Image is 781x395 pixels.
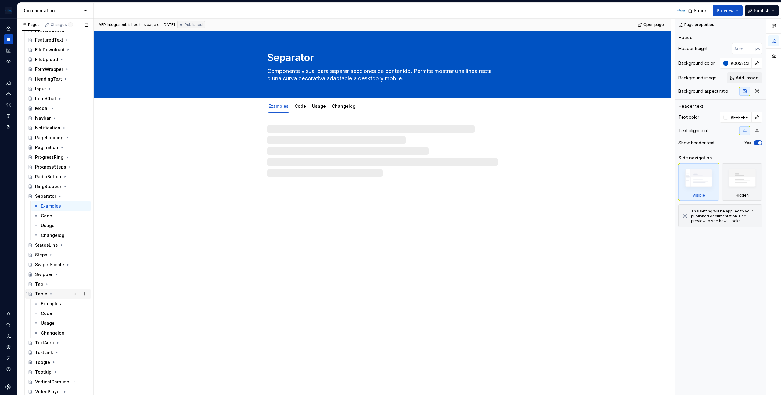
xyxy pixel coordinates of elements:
[755,46,760,51] p: px
[25,191,91,201] a: Separator
[22,22,40,27] div: Pages
[678,114,699,120] div: Text color
[693,193,705,198] div: Visible
[728,112,752,123] input: Auto
[266,100,291,112] div: Examples
[35,340,54,346] div: TextArea
[4,56,13,66] a: Code automation
[5,384,12,390] svg: Supernova Logo
[35,242,58,248] div: StatesLine
[744,140,751,145] label: Yes
[41,232,64,238] div: Changelog
[25,162,91,172] a: ProgressSteps
[4,111,13,121] a: Storybook stories
[745,5,779,16] button: Publish
[329,100,358,112] div: Changelog
[717,8,734,14] span: Preview
[25,84,91,94] a: Input
[685,5,710,16] button: Share
[68,22,73,27] span: 1
[25,289,91,299] a: Table
[727,72,762,83] button: Add image
[4,34,13,44] a: Documentation
[31,309,91,318] a: Code
[35,262,64,268] div: SwiperSimple
[25,338,91,348] a: TextArea
[678,45,707,52] div: Header height
[732,43,755,54] input: Auto
[5,7,12,14] img: 69f8bcad-285c-4300-a638-f7ea42da48ef.png
[35,144,58,150] div: Pagination
[678,163,719,201] div: Visible
[678,155,712,161] div: Side navigation
[677,7,685,14] img: AFP Integra
[266,50,497,65] textarea: Separator
[121,22,175,27] div: published this page on [DATE]
[4,100,13,110] a: Assets
[41,301,61,307] div: Examples
[35,379,70,385] div: VerticalCarousel
[41,223,55,229] div: Usage
[35,86,46,92] div: Input
[678,128,708,134] div: Text alignment
[4,89,13,99] a: Components
[4,309,13,319] button: Notifications
[35,96,56,102] div: IreneChat
[754,8,770,14] span: Publish
[4,342,13,352] a: Settings
[35,174,61,180] div: RadioButton
[4,331,13,341] a: Invite team
[25,172,91,182] a: RadioButton
[722,163,763,201] div: Hidden
[25,182,91,191] a: RingStepper
[4,122,13,132] div: Data sources
[4,24,13,33] a: Home
[35,183,61,190] div: RingStepper
[266,66,497,83] textarea: Componente visual para separar secciones de contenido. Permite mostrar una línea recta o una curv...
[35,66,63,72] div: FormWrapper
[678,75,717,81] div: Background image
[25,45,91,55] a: FileDownload
[4,353,13,363] button: Contact support
[25,279,91,289] a: Tab
[678,103,703,109] div: Header text
[25,94,91,103] a: IreneChat
[25,357,91,367] a: Toogle
[99,22,120,27] span: AFP Integra
[35,105,49,111] div: Modal
[25,143,91,152] a: Pagination
[25,377,91,387] a: VerticalCarousel
[25,152,91,162] a: ProgressRing
[643,22,664,27] span: Open page
[691,209,758,223] div: This setting will be applied to your published documentation. Use preview to see how it looks.
[35,193,56,199] div: Separator
[25,113,91,123] a: Navbar
[41,320,55,326] div: Usage
[35,291,47,297] div: Table
[35,164,66,170] div: ProgressSteps
[4,320,13,330] button: Search ⌘K
[4,45,13,55] div: Analytics
[4,78,13,88] a: Design tokens
[35,115,51,121] div: Navbar
[678,140,714,146] div: Show header text
[25,35,91,45] a: FeaturedText
[35,47,64,53] div: FileDownload
[310,100,328,112] div: Usage
[25,55,91,64] a: FileUpload
[636,20,667,29] a: Open page
[25,133,91,143] a: PageLoading
[678,34,694,41] div: Header
[694,8,706,14] span: Share
[41,203,61,209] div: Examples
[35,154,63,160] div: ProgressRing
[25,103,91,113] a: Modal
[713,5,743,16] button: Preview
